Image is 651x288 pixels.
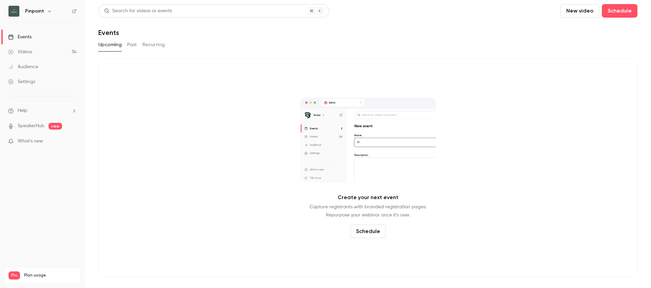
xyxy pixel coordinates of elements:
span: Help [18,107,27,114]
button: Upcoming [98,39,122,50]
h1: Events [98,28,119,37]
img: Pinpoint [8,6,19,17]
li: help-dropdown-opener [8,107,77,114]
button: Recurring [142,39,165,50]
h6: Pinpoint [25,8,44,15]
div: Settings [8,78,35,85]
span: Pro [8,271,20,280]
button: Schedule [350,225,386,238]
p: Create your next event [338,193,398,201]
button: New video [560,4,599,18]
span: new [48,123,62,130]
div: Audience [8,63,38,70]
button: Past [127,39,137,50]
a: SpeakerHub [18,122,44,130]
button: Schedule [602,4,637,18]
span: Plan usage [24,273,76,278]
div: Events [8,34,32,40]
p: Capture registrants with branded registration pages. Repurpose your webinar once it's over. [310,203,427,219]
span: What's new [18,138,43,145]
iframe: Noticeable Trigger [68,138,77,145]
div: Videos [8,49,32,55]
div: Search for videos or events [104,7,172,15]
